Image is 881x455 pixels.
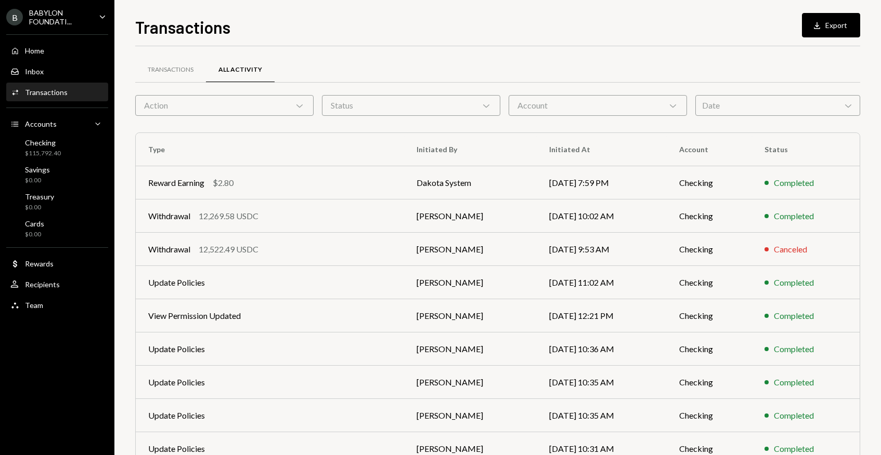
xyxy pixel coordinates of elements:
[25,230,44,239] div: $0.00
[136,332,404,366] td: Update Policies
[29,8,90,26] div: BABYLON FOUNDATI...
[404,166,537,199] td: Dakota System
[667,299,752,332] td: Checking
[199,210,258,222] div: 12,269.58 USDC
[404,366,537,399] td: [PERSON_NAME]
[25,259,54,268] div: Rewards
[25,67,44,76] div: Inbox
[25,46,44,55] div: Home
[774,177,814,189] div: Completed
[537,266,667,299] td: [DATE] 11:02 AM
[148,243,190,256] div: Withdrawal
[6,114,108,133] a: Accounts
[404,266,537,299] td: [PERSON_NAME]
[6,296,108,314] a: Team
[537,332,667,366] td: [DATE] 10:36 AM
[25,203,54,212] div: $0.00
[537,233,667,266] td: [DATE] 9:53 AM
[537,366,667,399] td: [DATE] 10:35 AM
[404,233,537,266] td: [PERSON_NAME]
[136,399,404,432] td: Update Policies
[135,17,230,37] h1: Transactions
[667,366,752,399] td: Checking
[6,216,108,241] a: Cards$0.00
[774,376,814,389] div: Completed
[667,399,752,432] td: Checking
[667,332,752,366] td: Checking
[148,210,190,222] div: Withdrawal
[135,57,206,83] a: Transactions
[667,166,752,199] td: Checking
[752,133,860,166] th: Status
[667,233,752,266] td: Checking
[774,276,814,289] div: Completed
[537,166,667,199] td: [DATE] 7:59 PM
[404,332,537,366] td: [PERSON_NAME]
[6,275,108,293] a: Recipients
[25,219,44,228] div: Cards
[136,133,404,166] th: Type
[25,149,61,158] div: $115,792.40
[774,243,807,256] div: Canceled
[774,310,814,322] div: Completed
[774,210,814,222] div: Completed
[25,165,50,174] div: Savings
[537,399,667,432] td: [DATE] 10:35 AM
[199,243,258,256] div: 12,522.49 USDC
[667,199,752,233] td: Checking
[6,41,108,60] a: Home
[136,266,404,299] td: Update Policies
[213,177,234,189] div: $2.80
[404,299,537,332] td: [PERSON_NAME]
[206,57,275,83] a: All Activity
[25,176,50,185] div: $0.00
[6,135,108,160] a: Checking$115,792.40
[774,409,814,422] div: Completed
[774,443,814,455] div: Completed
[25,280,60,289] div: Recipients
[802,13,860,37] button: Export
[25,138,61,147] div: Checking
[25,119,57,128] div: Accounts
[695,95,860,116] div: Date
[6,62,108,81] a: Inbox
[148,177,204,189] div: Reward Earning
[404,133,537,166] th: Initiated By
[148,65,193,74] div: Transactions
[404,199,537,233] td: [PERSON_NAME]
[218,65,262,74] div: All Activity
[322,95,500,116] div: Status
[774,343,814,355] div: Completed
[537,133,667,166] th: Initiated At
[136,366,404,399] td: Update Policies
[136,299,404,332] td: View Permission Updated
[25,192,54,201] div: Treasury
[6,9,23,25] div: B
[404,399,537,432] td: [PERSON_NAME]
[537,199,667,233] td: [DATE] 10:02 AM
[6,189,108,214] a: Treasury$0.00
[537,299,667,332] td: [DATE] 12:21 PM
[135,95,314,116] div: Action
[509,95,687,116] div: Account
[667,133,752,166] th: Account
[25,301,43,310] div: Team
[6,83,108,101] a: Transactions
[6,254,108,273] a: Rewards
[6,162,108,187] a: Savings$0.00
[25,88,68,97] div: Transactions
[667,266,752,299] td: Checking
